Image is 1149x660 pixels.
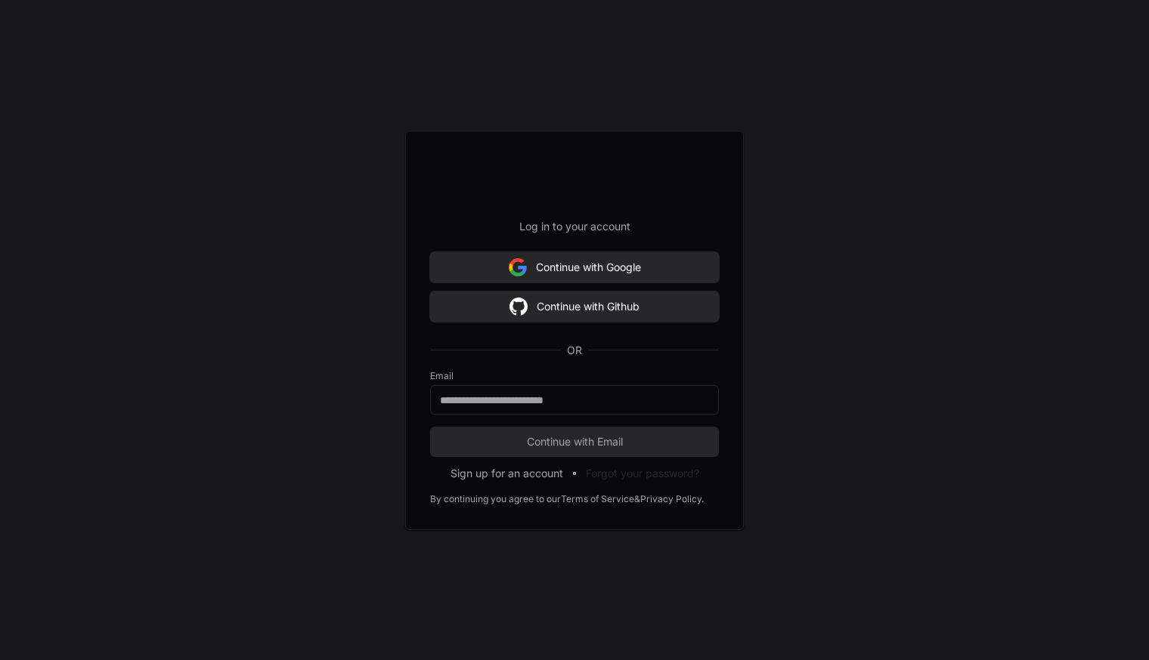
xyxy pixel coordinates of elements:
[430,434,719,449] span: Continue with Email
[509,291,528,322] img: Sign in with google
[561,343,588,358] span: OR
[430,252,719,282] button: Continue with Google
[430,427,719,457] button: Continue with Email
[586,466,699,481] button: Forgot your password?
[430,219,719,234] p: Log in to your account
[640,493,704,505] a: Privacy Policy.
[509,252,527,282] img: Sign in with google
[430,370,719,382] label: Email
[430,291,719,322] button: Continue with Github
[634,493,640,505] div: &
[561,493,634,505] a: Terms of Service
[451,466,563,481] button: Sign up for an account
[430,493,561,505] div: By continuing you agree to our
